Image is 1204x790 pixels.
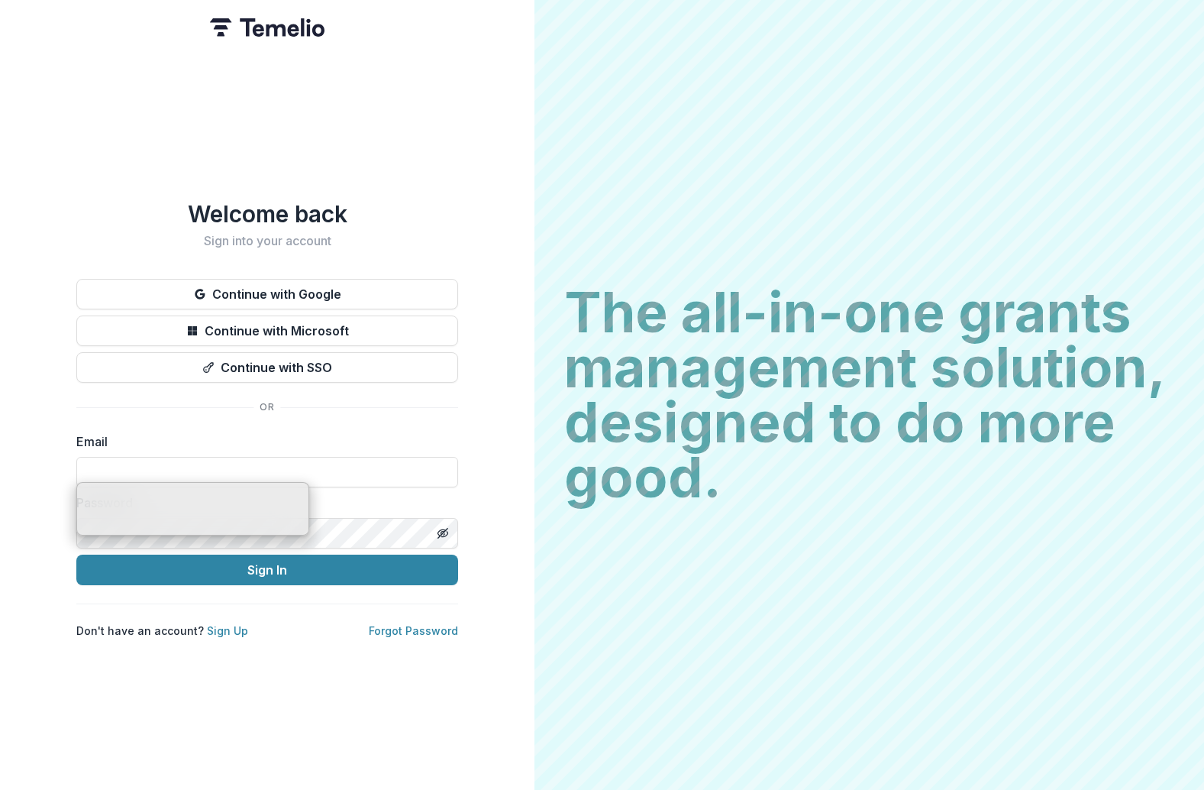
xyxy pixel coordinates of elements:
[76,352,458,383] button: Continue with SSO
[76,279,458,309] button: Continue with Google
[207,624,248,637] a: Sign Up
[431,521,455,546] button: Toggle password visibility
[76,200,458,228] h1: Welcome back
[76,432,449,451] label: Email
[369,624,458,637] a: Forgot Password
[76,234,458,248] h2: Sign into your account
[76,623,248,639] p: Don't have an account?
[76,555,458,585] button: Sign In
[76,316,458,346] button: Continue with Microsoft
[210,18,324,37] img: Temelio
